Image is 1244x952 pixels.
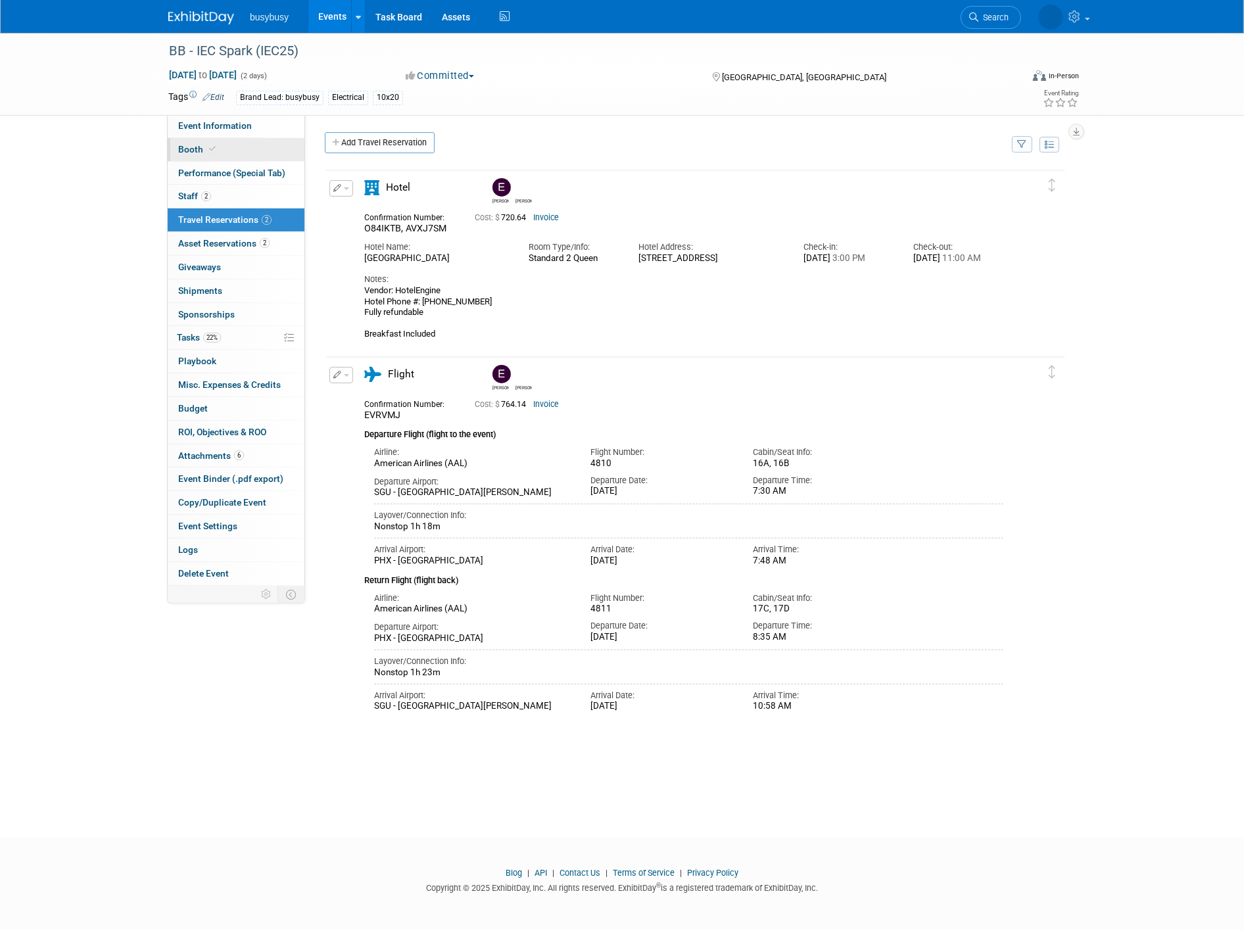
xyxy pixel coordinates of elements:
[374,621,571,633] div: Departure Airport:
[753,475,896,487] div: Departure Time:
[492,178,511,197] img: Evan Chandler
[687,868,738,878] a: Privacy Policy
[203,333,221,343] span: 22%
[364,396,455,410] div: Confirmation Number:
[549,868,558,878] span: |
[168,397,304,420] a: Budget
[373,91,403,105] div: 10x20
[753,604,896,614] div: 17C, 17D
[388,368,414,380] span: Flight
[178,238,270,249] span: Asset Reservations
[364,567,1003,587] div: Return Flight (flight back)
[590,475,733,487] div: Departure Date:
[753,632,896,643] div: 8:35 AM
[590,632,733,643] div: [DATE]
[529,253,619,264] div: Standard 2 Queen
[236,91,323,105] div: Brand Lead: busybusy
[475,400,501,409] span: Cost: $
[515,365,534,383] img: Tanner Smith
[753,486,896,497] div: 7:30 AM
[475,213,501,222] span: Cost: $
[913,241,1003,253] div: Check-out:
[401,69,479,83] button: Committed
[325,132,435,153] a: Add Travel Reservation
[533,400,559,409] a: Invoice
[590,544,733,556] div: Arrival Date:
[168,11,234,24] img: ExhibitDay
[255,586,278,603] td: Personalize Event Tab Strip
[364,367,381,382] i: Flight
[178,450,244,461] span: Attachments
[374,521,1003,533] div: Nonstop 1h 18m
[374,701,571,712] div: SGU - [GEOGRAPHIC_DATA][PERSON_NAME]
[944,68,1079,88] div: Event Format
[168,256,304,279] a: Giveaways
[178,568,229,579] span: Delete Event
[677,868,685,878] span: |
[590,592,733,604] div: Flight Number:
[250,12,289,22] span: busybusy
[197,70,209,80] span: to
[492,383,509,391] div: Evan Chandler
[364,421,1003,441] div: Departure Flight (flight to the event)
[168,326,304,349] a: Tasks22%
[168,208,304,231] a: Travel Reservations2
[386,181,410,193] span: Hotel
[262,215,272,225] span: 2
[168,538,304,561] a: Logs
[168,138,304,161] a: Booth
[590,446,733,458] div: Flight Number:
[524,868,533,878] span: |
[602,868,611,878] span: |
[1049,366,1055,379] i: Click and drag to move item
[364,274,1003,285] div: Notes:
[260,238,270,248] span: 2
[178,120,252,131] span: Event Information
[178,356,216,366] span: Playbook
[168,162,304,185] a: Performance (Special Tab)
[1018,141,1027,149] i: Filter by Traveler
[234,450,244,460] span: 6
[753,701,896,712] div: 10:58 AM
[374,544,571,556] div: Arrival Airport:
[168,467,304,490] a: Event Binder (.pdf export)
[590,458,733,469] div: 4810
[638,241,783,253] div: Hotel Address:
[168,90,224,105] td: Tags
[913,253,1003,264] div: [DATE]
[374,604,571,615] div: American Airlines (AAL)
[178,262,221,272] span: Giveaways
[178,427,266,437] span: ROI, Objectives & ROO
[590,604,733,615] div: 4811
[475,400,531,409] span: 764.14
[278,586,305,603] td: Toggle Event Tabs
[1038,5,1063,30] img: Braden Gillespie
[178,521,237,531] span: Event Settings
[590,701,733,712] div: [DATE]
[178,285,222,296] span: Shipments
[364,209,455,223] div: Confirmation Number:
[178,379,281,390] span: Misc. Expenses & Credits
[1048,71,1079,81] div: In-Person
[830,253,865,263] span: 3:00 PM
[364,253,509,264] div: [GEOGRAPHIC_DATA]
[168,185,304,208] a: Staff2
[753,544,896,556] div: Arrival Time:
[374,690,571,702] div: Arrival Airport:
[374,592,571,604] div: Airline:
[638,253,783,264] div: [STREET_ADDRESS]
[178,403,208,414] span: Budget
[168,444,304,467] a: Attachments6
[374,667,1003,678] div: Nonstop 1h 23m
[374,458,571,469] div: American Airlines (AAL)
[512,178,535,204] div: Tanner Smith
[489,365,512,391] div: Evan Chandler
[364,241,509,253] div: Hotel Name:
[560,868,600,878] a: Contact Us
[209,145,216,153] i: Booth reservation complete
[590,620,733,632] div: Departure Date:
[492,197,509,204] div: Evan Chandler
[168,279,304,302] a: Shipments
[753,690,896,702] div: Arrival Time:
[178,473,283,484] span: Event Binder (.pdf export)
